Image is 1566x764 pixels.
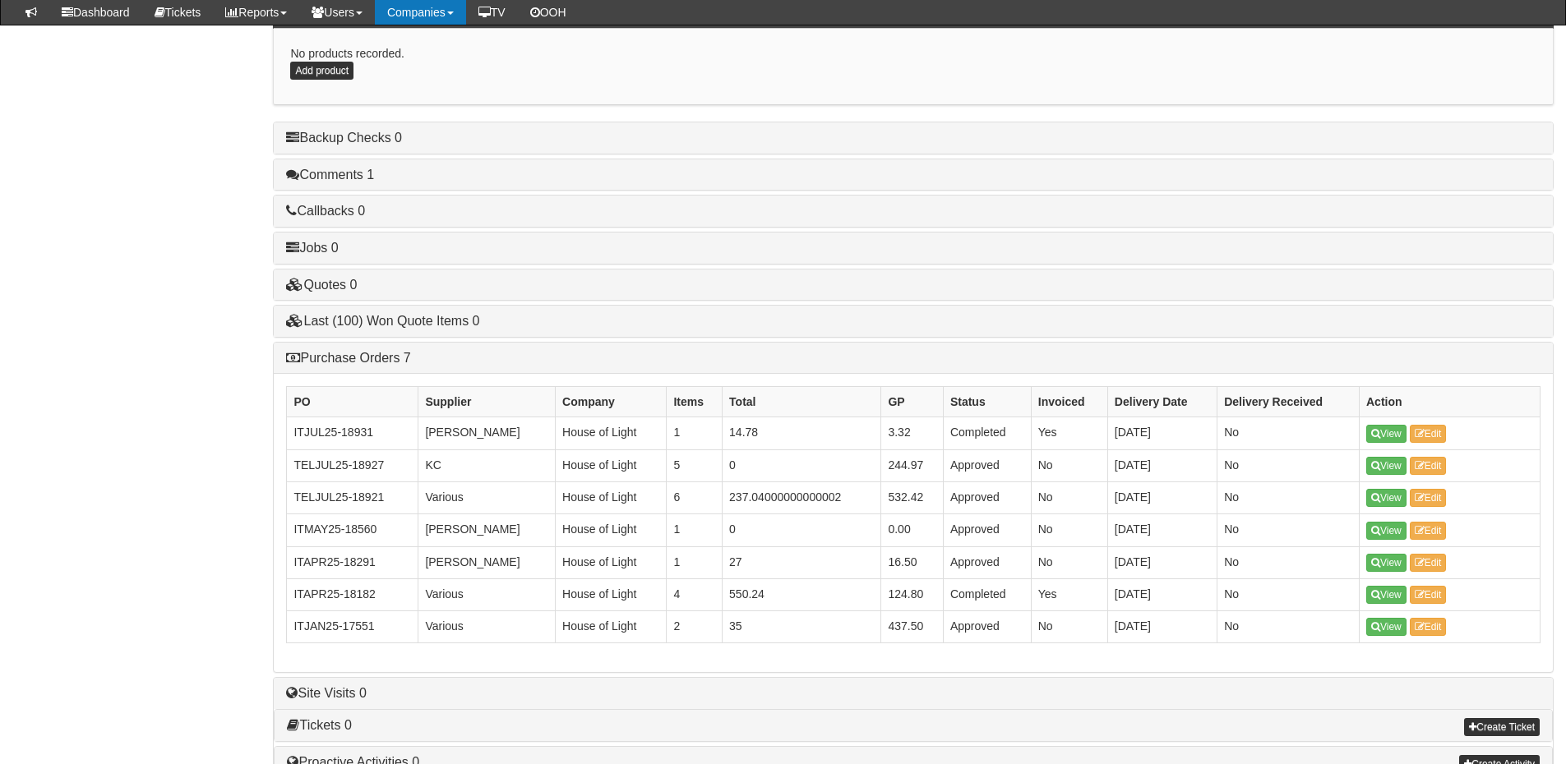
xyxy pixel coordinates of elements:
td: 0.00 [881,514,943,546]
a: Edit [1410,457,1447,475]
td: [PERSON_NAME] [418,417,556,449]
td: 0 [723,514,881,546]
td: [DATE] [1107,417,1217,449]
th: Supplier [418,387,556,417]
th: Invoiced [1031,387,1107,417]
td: [PERSON_NAME] [418,546,556,578]
td: No [1217,514,1360,546]
td: ITAPR25-18182 [287,578,418,610]
td: ITMAY25-18560 [287,514,418,546]
td: Various [418,611,556,643]
th: Delivery Date [1107,387,1217,417]
td: 14.78 [723,417,881,449]
td: 532.42 [881,481,943,513]
td: [DATE] [1107,546,1217,578]
a: View [1366,618,1407,636]
td: No [1217,449,1360,481]
a: Backup Checks 0 [286,131,402,145]
td: No [1031,514,1107,546]
a: Last (100) Won Quote Items 0 [286,314,479,328]
th: PO [287,387,418,417]
a: Edit [1410,618,1447,636]
td: House of Light [556,481,667,513]
td: [PERSON_NAME] [418,514,556,546]
td: ITJAN25-17551 [287,611,418,643]
a: Callbacks 0 [286,204,365,218]
td: Completed [943,578,1031,610]
td: KC [418,449,556,481]
td: 5 [667,449,723,481]
a: View [1366,425,1407,443]
th: Total [723,387,881,417]
td: 2 [667,611,723,643]
td: [DATE] [1107,514,1217,546]
td: Completed [943,417,1031,449]
td: House of Light [556,546,667,578]
td: 6 [667,481,723,513]
td: Various [418,578,556,610]
td: 1 [667,546,723,578]
td: 1 [667,417,723,449]
a: Edit [1410,489,1447,507]
td: 3.32 [881,417,943,449]
th: Company [556,387,667,417]
td: [DATE] [1107,481,1217,513]
a: Purchase Orders 7 [286,351,410,365]
td: 244.97 [881,449,943,481]
th: Status [943,387,1031,417]
a: Edit [1410,586,1447,604]
td: Approved [943,546,1031,578]
td: 437.50 [881,611,943,643]
td: House of Light [556,417,667,449]
td: 550.24 [723,578,881,610]
td: Yes [1031,417,1107,449]
td: No [1217,611,1360,643]
td: 124.80 [881,578,943,610]
td: Approved [943,611,1031,643]
div: No products recorded. [273,29,1554,105]
td: [DATE] [1107,449,1217,481]
td: House of Light [556,611,667,643]
a: View [1366,457,1407,475]
td: Approved [943,449,1031,481]
td: ITJUL25-18931 [287,417,418,449]
a: Edit [1410,554,1447,572]
td: [DATE] [1107,578,1217,610]
a: View [1366,522,1407,540]
td: House of Light [556,449,667,481]
td: No [1217,578,1360,610]
a: Quotes 0 [286,278,357,292]
td: TELJUL25-18927 [287,449,418,481]
td: House of Light [556,578,667,610]
td: 35 [723,611,881,643]
a: View [1366,554,1407,572]
td: Approved [943,481,1031,513]
td: 1 [667,514,723,546]
td: No [1031,449,1107,481]
th: GP [881,387,943,417]
a: Edit [1410,425,1447,443]
a: Create Ticket [1464,718,1540,736]
td: 0 [723,449,881,481]
td: [DATE] [1107,611,1217,643]
th: Delivery Received [1217,387,1360,417]
td: 237.04000000000002 [723,481,881,513]
a: Add product [290,62,353,80]
td: Approved [943,514,1031,546]
td: Yes [1031,578,1107,610]
td: No [1217,417,1360,449]
td: 16.50 [881,546,943,578]
td: Various [418,481,556,513]
td: House of Light [556,514,667,546]
td: No [1217,546,1360,578]
a: Comments 1 [286,168,374,182]
td: 27 [723,546,881,578]
a: Site Visits 0 [286,686,366,700]
td: 4 [667,578,723,610]
td: No [1031,546,1107,578]
td: No [1217,481,1360,513]
td: ITAPR25-18291 [287,546,418,578]
th: Action [1359,387,1540,417]
a: Tickets 0 [287,718,351,732]
a: View [1366,586,1407,604]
